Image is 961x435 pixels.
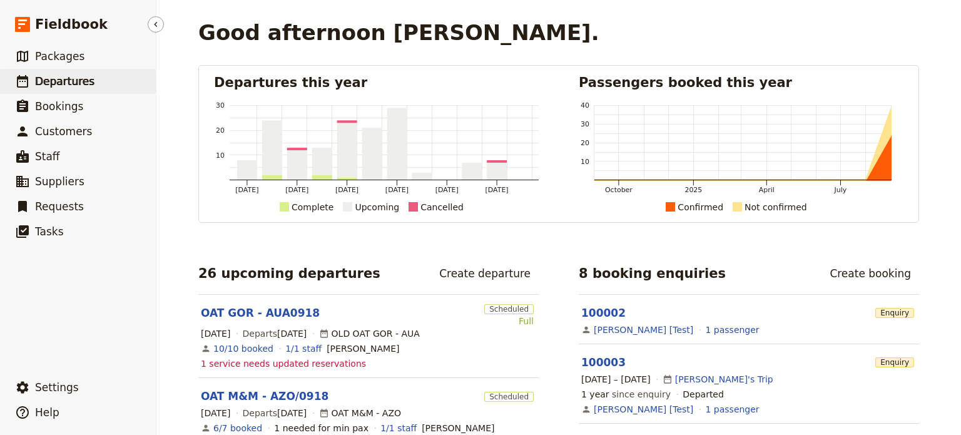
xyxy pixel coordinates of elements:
[35,381,79,394] span: Settings
[422,422,494,434] span: Steven Andrew
[201,305,320,320] a: OAT GOR - AUA0918
[745,200,807,215] div: Not confirmed
[605,186,633,194] tspan: October
[684,186,702,194] tspan: 2025
[213,342,273,355] a: View the bookings for this departure
[292,200,333,215] div: Complete
[678,200,723,215] div: Confirmed
[201,389,328,404] a: OAT M&M - AZO/0918
[319,327,420,340] div: OLD OAT GOR - AUA
[198,20,599,45] h1: Good afternoon [PERSON_NAME].
[435,186,459,194] tspan: [DATE]
[285,186,308,194] tspan: [DATE]
[821,263,919,284] a: Create booking
[201,327,230,340] span: [DATE]
[705,324,759,336] a: View the passengers for this booking
[277,408,307,418] span: [DATE]
[35,175,84,188] span: Suppliers
[198,264,380,283] h2: 26 upcoming departures
[355,200,399,215] div: Upcoming
[581,356,626,369] a: 100003
[581,388,671,401] span: since enquiry
[581,158,589,166] tspan: 10
[213,422,262,434] a: View the bookings for this departure
[216,101,225,110] tspan: 30
[579,264,726,283] h2: 8 booking enquiries
[581,120,589,128] tspan: 30
[380,422,417,434] a: 1/1 staff
[875,357,914,367] span: Enquiry
[484,392,534,402] span: Scheduled
[35,100,83,113] span: Bookings
[285,342,322,355] a: 1/1 staff
[277,329,307,339] span: [DATE]
[35,15,108,34] span: Fieldbook
[216,151,225,160] tspan: 10
[148,16,164,33] button: Hide menu
[274,422,369,434] div: 1 needed for min pax
[581,373,651,386] span: [DATE] – [DATE]
[35,75,94,88] span: Departures
[834,186,847,194] tspan: July
[486,186,509,194] tspan: [DATE]
[759,186,775,194] tspan: April
[35,406,59,419] span: Help
[675,373,773,386] a: [PERSON_NAME]'s Trip
[581,139,589,147] tspan: 20
[35,50,84,63] span: Packages
[335,186,358,194] tspan: [DATE]
[683,388,724,401] div: Departed
[385,186,409,194] tspan: [DATE]
[201,407,230,419] span: [DATE]
[484,315,534,327] div: Full
[319,407,401,419] div: OAT M&M - AZO
[594,324,693,336] a: [PERSON_NAME] [Test]
[431,263,539,284] a: Create departure
[581,389,609,399] span: 1 year
[35,225,64,238] span: Tasks
[484,304,534,314] span: Scheduled
[214,73,539,92] h2: Departures this year
[201,357,366,370] span: 1 service needs updated reservations
[581,101,589,110] tspan: 40
[243,327,307,340] span: Departs
[243,407,307,419] span: Departs
[35,150,60,163] span: Staff
[35,200,84,213] span: Requests
[420,200,464,215] div: Cancelled
[327,342,399,355] span: Allan Larsen
[235,186,258,194] tspan: [DATE]
[579,73,903,92] h2: Passengers booked this year
[581,307,626,319] a: 100002
[594,403,693,416] a: [PERSON_NAME] [Test]
[875,308,914,318] span: Enquiry
[705,403,759,416] a: View the passengers for this booking
[216,126,225,135] tspan: 20
[35,125,92,138] span: Customers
